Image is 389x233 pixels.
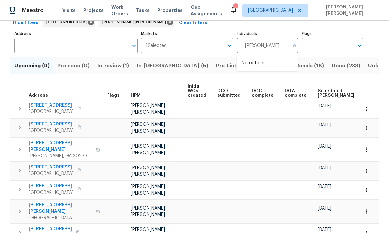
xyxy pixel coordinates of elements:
[14,61,50,70] span: Upcoming (9)
[62,7,76,14] span: Visits
[216,61,253,70] span: Pre-Listing (0)
[29,164,74,170] span: [STREET_ADDRESS]
[324,4,379,17] span: [PERSON_NAME] [PERSON_NAME]
[14,32,138,36] label: Address
[99,17,174,27] div: [PERSON_NAME] [PERSON_NAME]
[302,32,363,36] label: Flags
[29,109,74,115] span: [GEOGRAPHIC_DATA]
[318,166,331,170] span: [DATE]
[179,19,207,27] span: Clear Filters
[285,89,307,98] span: D0W complete
[141,32,234,36] label: Markets
[136,8,150,13] span: Tasks
[290,41,299,50] button: Close
[29,202,92,215] span: [STREET_ADDRESS][PERSON_NAME]
[29,215,92,221] span: [GEOGRAPHIC_DATA]
[43,17,95,27] div: [GEOGRAPHIC_DATA]
[318,123,331,127] span: [DATE]
[107,93,120,98] span: Flags
[129,41,138,50] button: Open
[318,227,331,232] span: [DATE]
[237,55,298,71] div: No options
[157,7,183,14] span: Properties
[29,153,92,159] span: [PERSON_NAME], GA 30273
[46,19,89,25] span: [GEOGRAPHIC_DATA]
[13,19,38,27] span: Hide filters
[57,61,90,70] span: Pre-reno (0)
[29,93,48,98] span: Address
[188,84,206,98] span: Initial WOs created
[131,103,165,114] span: [PERSON_NAME] [PERSON_NAME]
[10,17,41,29] button: Hide filters
[176,17,210,29] button: Clear Filters
[29,170,74,177] span: [GEOGRAPHIC_DATA]
[217,89,241,98] span: DCO submitted
[137,61,208,70] span: In-[GEOGRAPHIC_DATA] (5)
[131,166,165,177] span: [PERSON_NAME] [PERSON_NAME]
[29,140,92,153] span: [STREET_ADDRESS][PERSON_NAME]
[225,41,234,50] button: Open
[233,4,238,10] div: 102
[318,89,354,98] span: Scheduled [PERSON_NAME]
[355,41,364,50] button: Open
[102,19,168,25] span: [PERSON_NAME] [PERSON_NAME]
[29,189,74,196] span: [GEOGRAPHIC_DATA]
[131,206,165,217] span: [PERSON_NAME] [PERSON_NAME]
[237,32,298,36] label: Individuals
[29,102,74,109] span: [STREET_ADDRESS]
[332,61,360,70] span: Done (233)
[318,144,331,149] span: [DATE]
[29,127,74,134] span: [GEOGRAPHIC_DATA]
[318,184,331,189] span: [DATE]
[29,183,74,189] span: [STREET_ADDRESS]
[83,7,104,14] span: Projects
[111,4,128,17] span: Work Orders
[22,7,44,14] span: Maestro
[252,89,274,98] span: DCO complete
[131,122,165,133] span: [PERSON_NAME] [PERSON_NAME]
[191,4,222,17] span: Geo Assignments
[131,93,141,98] span: HPM
[318,206,331,211] span: [DATE]
[241,38,288,53] input: Search ...
[97,61,129,70] span: In-review (1)
[29,121,74,127] span: [STREET_ADDRESS]
[29,226,72,232] span: [STREET_ADDRESS]
[296,61,324,70] span: Resale (18)
[318,104,331,108] span: [DATE]
[248,7,293,14] span: [GEOGRAPHIC_DATA]
[131,144,165,155] span: [PERSON_NAME] [PERSON_NAME]
[131,184,165,196] span: [PERSON_NAME] [PERSON_NAME]
[146,43,167,49] span: 1 Selected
